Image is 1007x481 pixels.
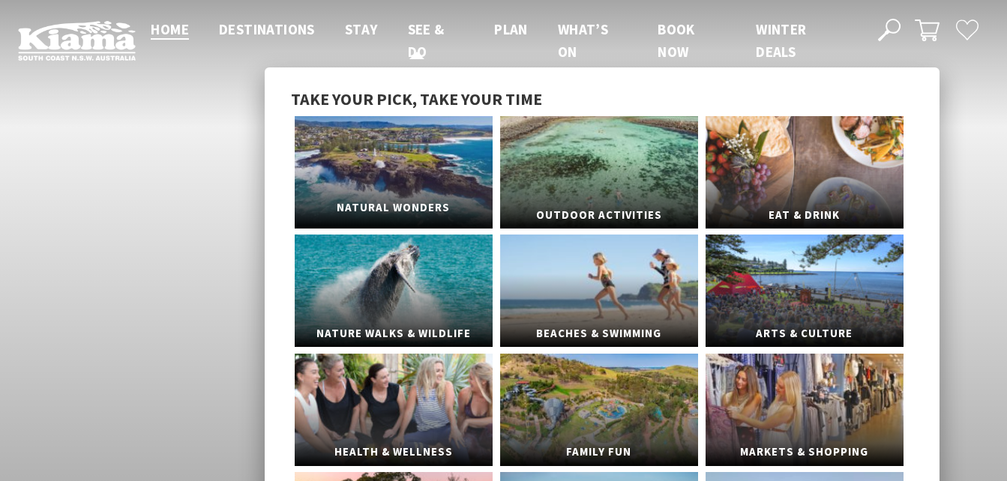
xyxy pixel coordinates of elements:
span: Stay [345,20,378,38]
span: Markets & Shopping [706,438,904,466]
span: What’s On [558,20,608,61]
span: Nature Walks & Wildlife [295,320,493,348]
nav: Main Menu [136,18,860,64]
span: Destinations [219,20,315,38]
span: Eat & Drink [706,202,904,229]
span: Take your pick, take your time [291,88,542,109]
span: Winter Deals [756,20,806,61]
img: Kiama Logo [18,20,136,61]
span: Natural Wonders [295,194,493,222]
span: Health & Wellness [295,438,493,466]
span: Book now [658,20,695,61]
span: Family Fun [500,438,698,466]
span: Plan [494,20,528,38]
span: Beaches & Swimming [500,320,698,348]
span: Outdoor Activities [500,202,698,229]
span: Home [151,20,189,38]
span: See & Do [408,20,445,61]
span: Arts & Culture [706,320,904,348]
